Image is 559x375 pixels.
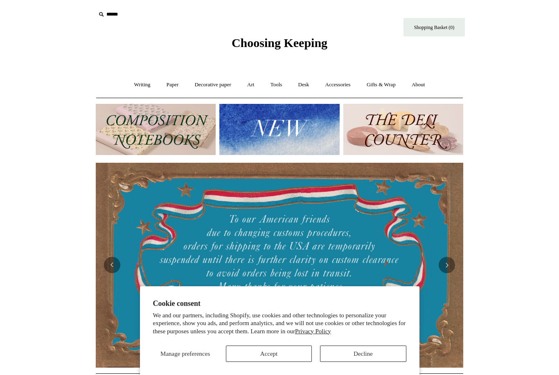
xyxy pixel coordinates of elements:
[160,350,210,357] span: Manage preferences
[127,74,158,96] a: Writing
[291,74,317,96] a: Desk
[439,257,455,273] button: Next
[153,312,406,336] p: We and our partners, including Shopify, use cookies and other technologies to personalize your ex...
[359,74,403,96] a: Gifts & Wrap
[226,346,312,362] button: Accept
[219,104,339,155] img: New.jpg__PID:f73bdf93-380a-4a35-bcfe-7823039498e1
[240,74,261,96] a: Art
[404,74,433,96] a: About
[159,74,186,96] a: Paper
[153,346,218,362] button: Manage preferences
[232,36,327,49] span: Choosing Keeping
[153,299,406,308] h2: Cookie consent
[104,257,120,273] button: Previous
[318,74,358,96] a: Accessories
[263,74,290,96] a: Tools
[320,346,406,362] button: Decline
[295,328,331,335] a: Privacy Policy
[343,104,463,155] img: The Deli Counter
[232,43,327,48] a: Choosing Keeping
[96,104,216,155] img: 202302 Composition ledgers.jpg__PID:69722ee6-fa44-49dd-a067-31375e5d54ec
[96,163,463,367] img: USA PSA .jpg__PID:33428022-6587-48b7-8b57-d7eefc91f15a
[403,18,465,36] a: Shopping Basket (0)
[187,74,239,96] a: Decorative paper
